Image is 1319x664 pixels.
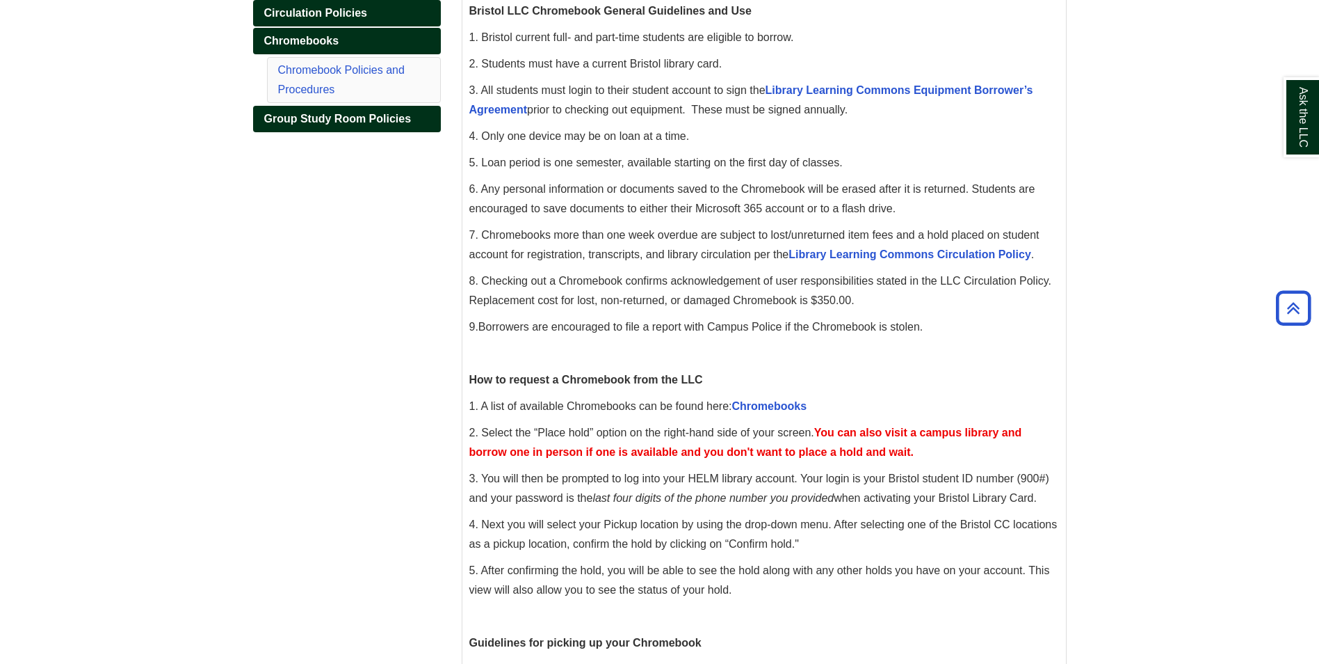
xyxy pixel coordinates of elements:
em: last four digits of the phone number you provided [592,492,834,504]
span: Circulation Policies [264,7,367,19]
span: 9 [469,321,476,333]
span: 4. Only one device may be on loan at a time. [469,130,690,142]
span: Guidelines for picking up your Chromebook [469,637,702,649]
span: 5. Loan period is one semester, available starting on the first day of classes. [469,157,843,168]
strong: How to request a Chromebook from the LLC [469,374,703,386]
a: Chromebooks [253,28,441,54]
a: Chromebooks [732,400,807,412]
span: 4. Next you will select your Pickup location by using the drop-down menu. After selecting one of ... [469,519,1058,550]
span: 2. Select the “Place hold” option on the right-hand side of your screen. [469,427,1022,458]
span: 1. Bristol current full- and part-time students are eligible to borrow. [469,31,794,43]
span: 8. Checking out a Chromebook confirms acknowledgement of user responsibilities stated in the LLC ... [469,275,1051,306]
a: Library Learning Commons Equipment Borrower’s Agreement [469,84,1033,116]
span: 5. After confirming the hold, you will be able to see the hold along with any other holds you hav... [469,564,1050,596]
p: . [469,317,1059,337]
a: Library Learning Commons Circulation Policy [788,248,1031,260]
span: 3. All students must login to their student account to sign the prior to checking out equipment. ... [469,84,1033,116]
span: 6. Any personal information or documents saved to the Chromebook will be erased after it is retur... [469,183,1035,214]
span: Borrowers are encouraged to file a report with Campus Police if the Chromebook is stolen. [478,321,923,333]
span: 3. You will then be prompted to log into your HELM library account. Your login is your Bristol st... [469,473,1049,504]
span: Bristol LLC Chromebook General Guidelines and Use [469,5,752,17]
span: 2. Students must have a current Bristol library card. [469,58,722,70]
span: Chromebooks [264,35,339,47]
a: Group Study Room Policies [253,106,441,132]
a: Chromebook Policies and Procedures [278,64,405,95]
span: Group Study Room Policies [264,113,412,125]
a: Back to Top [1271,299,1316,317]
span: You can also visit a campus library and borrow one in person if one is available and you don't wa... [469,427,1022,458]
span: 1. A list of available Chromebooks can be found here: [469,400,807,412]
span: 7. Chromebooks more than one week overdue are subject to lost/unreturned item fees and a hold pla... [469,229,1039,260]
